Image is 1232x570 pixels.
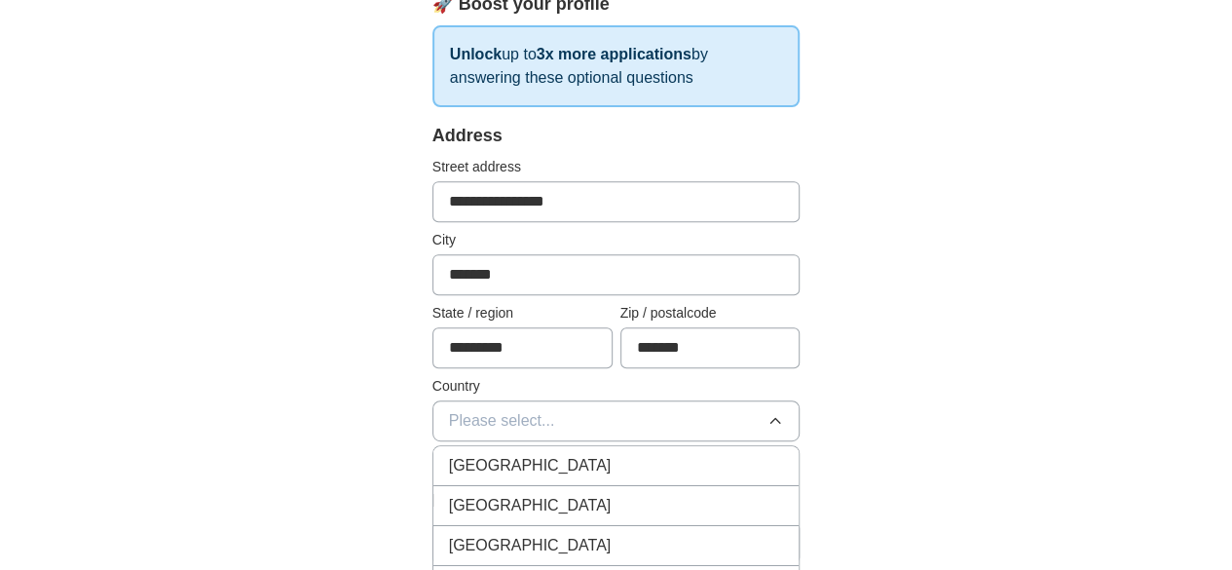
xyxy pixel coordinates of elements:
strong: 3x more applications [537,46,691,62]
label: State / region [432,303,613,323]
label: Zip / postalcode [620,303,801,323]
span: [GEOGRAPHIC_DATA] [449,494,612,517]
p: up to by answering these optional questions [432,25,801,107]
span: [GEOGRAPHIC_DATA] [449,534,612,557]
span: Please select... [449,409,555,433]
label: Country [432,376,801,397]
div: Address [432,123,801,149]
label: City [432,230,801,250]
label: Street address [432,157,801,177]
span: [GEOGRAPHIC_DATA] [449,454,612,477]
button: Please select... [432,400,801,441]
strong: Unlock [450,46,502,62]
